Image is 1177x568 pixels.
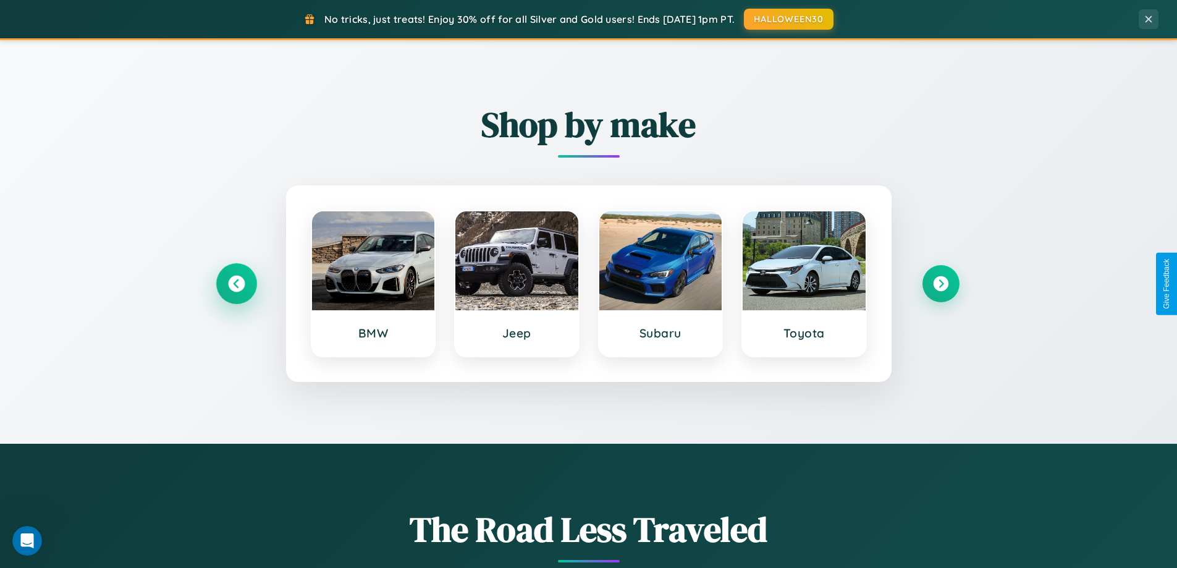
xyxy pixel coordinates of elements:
[12,526,42,556] iframe: Intercom live chat
[1162,259,1171,309] div: Give Feedback
[468,326,566,341] h3: Jeep
[755,326,853,341] h3: Toyota
[324,326,423,341] h3: BMW
[744,9,833,30] button: HALLOWEEN30
[218,506,960,553] h1: The Road Less Traveled
[324,13,735,25] span: No tricks, just treats! Enjoy 30% off for all Silver and Gold users! Ends [DATE] 1pm PT.
[612,326,710,341] h3: Subaru
[218,101,960,148] h2: Shop by make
